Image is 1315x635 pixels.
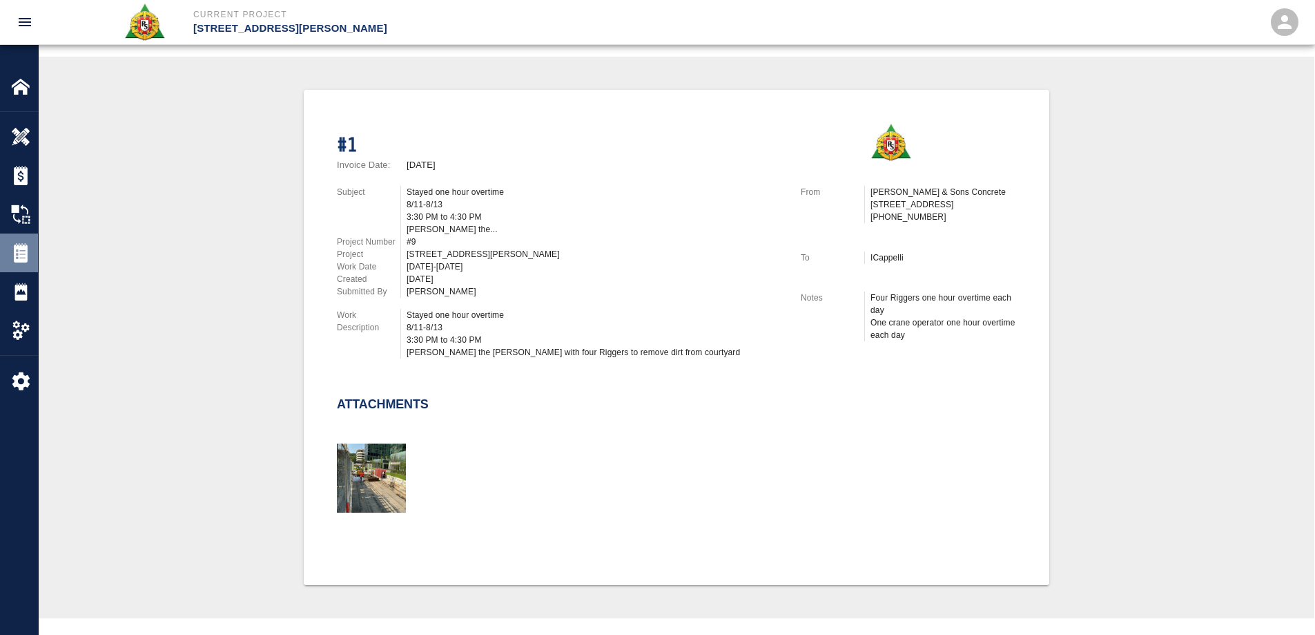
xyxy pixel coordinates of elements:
p: Current Project [193,8,732,21]
p: Notes [801,292,864,304]
div: [DATE] [407,273,784,285]
p: Work Description [337,309,400,334]
p: Subject [337,186,400,198]
div: Stayed one hour overtime 8/11-8/13 3:30 PM to 4:30 PM [PERSON_NAME] the... [407,186,784,236]
div: #9 [407,236,784,248]
p: [STREET_ADDRESS] [870,198,1016,211]
div: [PERSON_NAME] [407,285,784,298]
p: [DATE] [407,160,436,169]
h1: #1 [337,134,784,157]
p: Submitted By [337,285,400,298]
img: Roger & Sons Concrete [870,123,912,162]
p: To [801,252,864,264]
h2: Attachments [337,397,429,413]
p: [STREET_ADDRESS][PERSON_NAME] [193,21,732,37]
p: ICappelli [870,252,1016,264]
div: [STREET_ADDRESS][PERSON_NAME] [407,248,784,260]
p: Project [337,248,400,260]
p: [PHONE_NUMBER] [870,211,1016,223]
div: Four Riggers one hour overtime each day One crane operator one hour overtime each day [870,292,1016,341]
button: open drawer [8,6,41,39]
div: Stayed one hour overtime 8/11-8/13 3:30 PM to 4:30 PM [PERSON_NAME] the [PERSON_NAME] with four R... [407,309,784,359]
p: Work Date [337,260,400,273]
div: [DATE]-[DATE] [407,260,784,273]
img: Roger & Sons Concrete [124,3,166,41]
p: Created [337,273,400,285]
p: Project Number [337,236,400,248]
p: [PERSON_NAME] & Sons Concrete [870,186,1016,198]
img: thumbnail [337,444,406,513]
p: From [801,186,864,198]
p: Invoice Date: [337,160,401,169]
iframe: Chat Widget [1246,569,1315,635]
